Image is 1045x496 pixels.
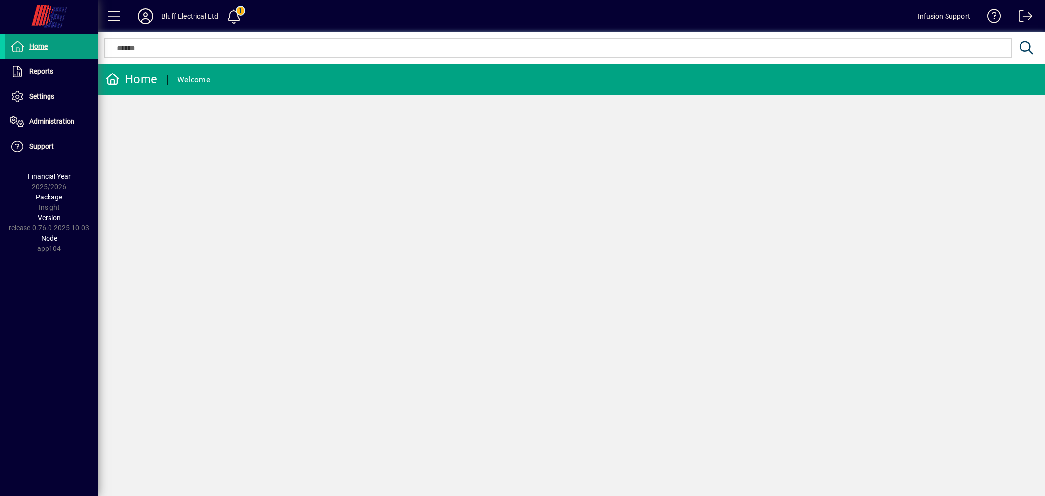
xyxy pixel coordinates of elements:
[38,214,61,222] span: Version
[105,72,157,87] div: Home
[28,173,71,180] span: Financial Year
[918,8,970,24] div: Infusion Support
[29,117,74,125] span: Administration
[1011,2,1033,34] a: Logout
[130,7,161,25] button: Profile
[5,59,98,84] a: Reports
[29,142,54,150] span: Support
[29,67,53,75] span: Reports
[161,8,219,24] div: Bluff Electrical Ltd
[5,134,98,159] a: Support
[36,193,62,201] span: Package
[41,234,57,242] span: Node
[29,92,54,100] span: Settings
[29,42,48,50] span: Home
[177,72,210,88] div: Welcome
[5,84,98,109] a: Settings
[980,2,1001,34] a: Knowledge Base
[5,109,98,134] a: Administration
